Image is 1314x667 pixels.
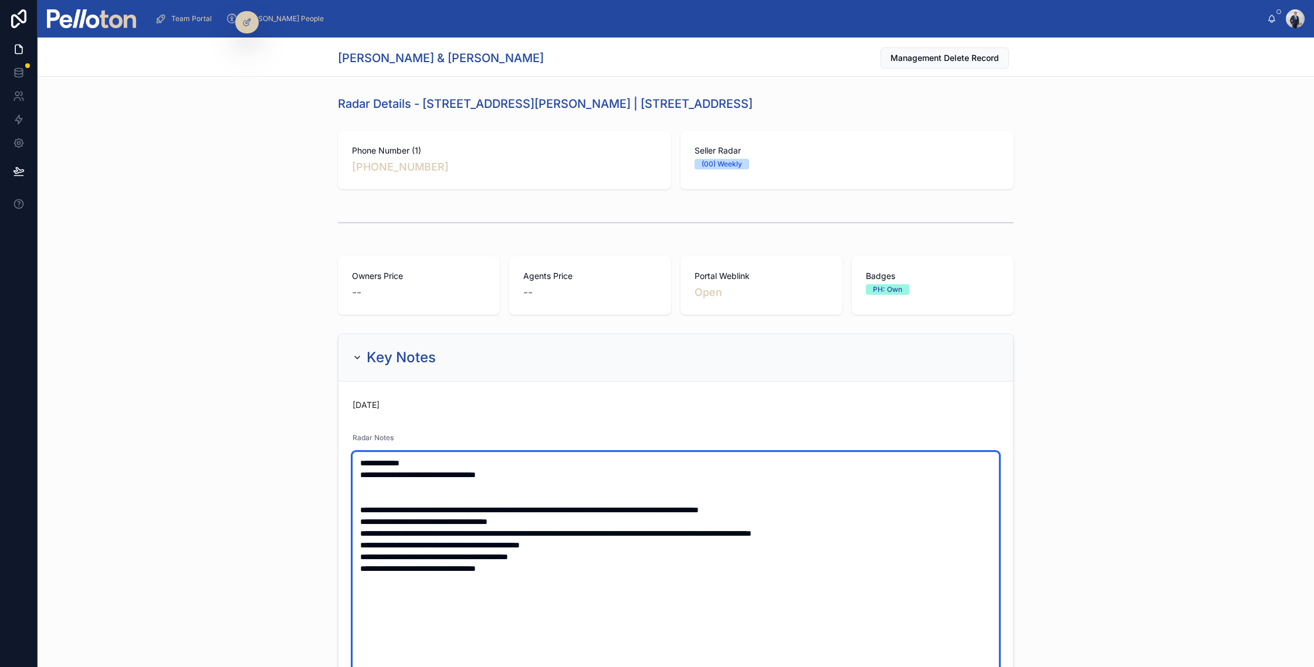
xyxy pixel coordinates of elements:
[695,145,1000,156] span: Seller Radar
[242,14,324,23] span: [PERSON_NAME] People
[353,399,380,411] p: [DATE]
[523,270,657,282] span: Agents Price
[352,145,657,156] span: Phone Number (1)
[695,286,722,298] a: Open
[171,14,212,23] span: Team Portal
[873,284,902,295] div: PH: Own
[145,6,1267,32] div: scrollable content
[353,433,394,442] span: Radar Notes
[352,159,449,175] a: [PHONE_NUMBER]
[890,52,999,64] span: Management Delete Record
[367,348,436,367] h2: Key Notes
[352,270,486,282] span: Owners Price
[338,50,544,66] h1: [PERSON_NAME] & [PERSON_NAME]
[523,284,533,301] span: --
[352,284,361,301] span: --
[866,270,1000,282] span: Badges
[880,47,1009,69] button: Management Delete Record
[47,9,136,28] img: App logo
[222,8,332,29] a: [PERSON_NAME] People
[338,96,753,112] h1: Radar Details - [STREET_ADDRESS][PERSON_NAME] | [STREET_ADDRESS]
[695,270,828,282] span: Portal Weblink
[702,159,742,169] div: (00) Weekly
[151,8,220,29] a: Team Portal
